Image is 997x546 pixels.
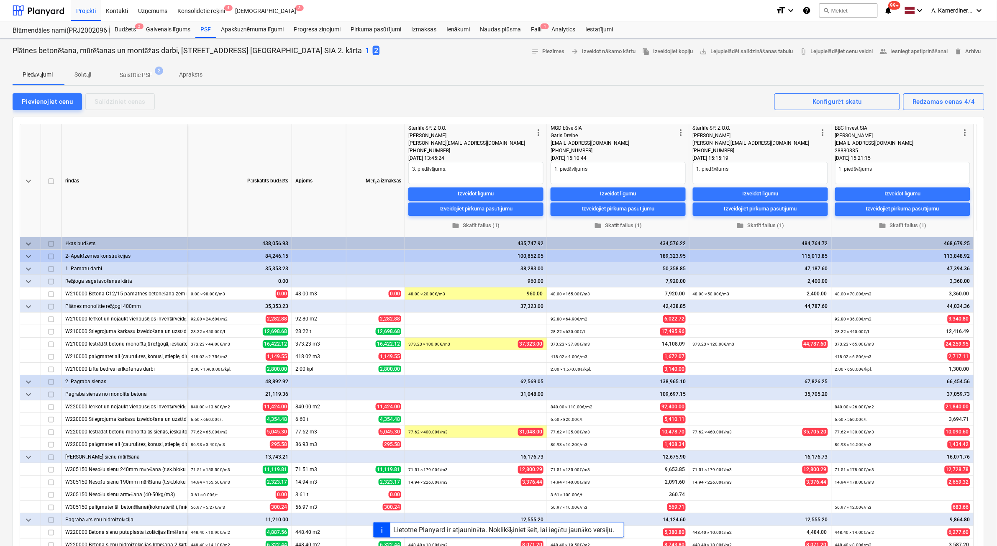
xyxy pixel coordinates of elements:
[835,162,970,184] textarea: 1. piedāvājums
[835,275,970,287] div: 3,360.00
[191,367,231,372] small: 2.00 × 1,400.00€ / kpl.
[266,415,288,423] span: 4,354.48
[693,202,828,215] button: Izveidojiet pirkuma pasūtījumu
[945,340,970,348] span: 24,259.95
[880,47,948,56] span: Iesniegt apstiprināšanai
[974,5,984,15] i: keyboard_arrow_down
[948,315,970,323] span: 3,340.80
[835,375,970,388] div: 66,454.56
[664,290,686,297] span: 7,920.00
[954,47,981,56] span: Arhīvu
[693,140,810,146] span: [PERSON_NAME][EMAIL_ADDRESS][DOMAIN_NAME]
[948,290,970,297] span: 3,360.00
[408,140,525,146] span: [PERSON_NAME][EMAIL_ADDRESS][DOMAIN_NAME]
[693,375,828,388] div: 67,826.25
[954,48,962,55] span: delete
[408,132,533,139] div: [PERSON_NAME]
[458,189,494,199] div: Izveidot līgumu
[518,428,543,436] span: 31,048.00
[823,7,830,14] span: search
[838,220,967,230] span: Skatīt failus (1)
[23,176,33,186] span: keyboard_arrow_down
[835,292,872,296] small: 48.00 × 70.00€ / m3
[889,1,901,10] span: 99+
[408,187,543,200] button: Izveidot līgumu
[551,367,591,372] small: 2.00 × 1,570.00€ / kpl.
[551,140,629,146] span: [EMAIL_ADDRESS][DOMAIN_NAME]
[191,292,225,296] small: 0.00 × 98.00€ / m3
[73,70,93,79] p: Solītāji
[110,21,141,38] div: Budžets
[572,47,636,56] span: Izveidot nākamo kārtu
[191,430,228,434] small: 77.62 × 65.00€ / m3
[551,147,676,154] div: [PHONE_NUMBER]
[551,430,590,434] small: 77.62 × 135.00€ / m3
[819,3,878,18] button: Meklēt
[191,329,225,334] small: 28.22 × 450.00€ / t
[65,375,184,387] div: 2. Pagraba sienas
[23,302,33,312] span: keyboard_arrow_down
[373,45,379,56] button: 2
[195,21,216,38] a: PSF
[65,350,184,362] div: W210000 palīgmateriali (caurulītes, konusi, stieple, distanceri, kokmateriali)
[580,21,618,38] a: Iestatījumi
[802,5,811,15] i: Zināšanu pamats
[408,262,543,275] div: 38,283.00
[642,48,650,55] span: file_copy
[835,342,874,346] small: 373.23 × 65.00€ / m3
[408,219,543,232] button: Skatīt failus (1)
[877,45,951,58] button: Iesniegt apstiprināšanai
[880,48,887,55] span: people_alt
[408,202,543,215] button: Izveidojiet pirkuma pasūtījumu
[835,354,872,359] small: 418.02 × 6.50€ / m3
[945,428,970,436] span: 10,090.60
[932,7,974,14] span: A. Kamerdinerovs
[408,124,533,132] div: Starlife SP. Z O.O.
[551,237,686,250] div: 434,576.22
[23,277,33,287] span: keyboard_arrow_down
[191,417,223,422] small: 6.60 × 660.00€ / t
[676,128,686,138] span: more_vert
[693,250,828,262] div: 115,013.85
[551,124,676,132] div: MGD būve SIA
[379,366,401,372] span: 2,800.00
[663,365,686,373] span: 3,140.00
[835,405,874,409] small: 840.00 × 26.00€ / m2
[23,264,33,274] span: keyboard_arrow_down
[915,5,925,15] i: keyboard_arrow_down
[835,187,970,200] button: Izveidot līgumu
[600,189,636,199] div: Izveidot līgumu
[346,21,406,38] a: Pirkuma pasūtījumi
[835,367,872,372] small: 2.00 × 650.00€ / kpl.
[551,250,686,262] div: 189,323.95
[660,328,686,336] span: 17,495.96
[955,506,997,546] iframe: Chat Widget
[946,328,970,335] span: 12,416.49
[191,442,225,447] small: 86.93 × 3.40€ / m3
[526,290,543,297] span: 960.00
[835,147,960,154] div: 28880885
[879,222,886,229] span: folder
[191,342,230,346] small: 373.23 × 44.00€ / m3
[379,428,401,435] span: 5,045.30
[835,140,914,146] span: [EMAIL_ADDRESS][DOMAIN_NAME]
[373,46,379,55] span: 2
[141,21,195,38] div: Galvenais līgums
[266,365,288,373] span: 2,800.00
[408,375,543,388] div: 62,569.05
[693,132,818,139] div: [PERSON_NAME]
[551,317,587,321] small: 92.80 × 64.90€ / m2
[835,329,869,334] small: 28.22 × 440.00€ / t
[693,292,730,296] small: 48.00 × 50.00€ / m3
[292,338,346,350] div: 373.23 m3
[546,21,580,38] a: Analytics
[945,403,970,411] span: 21,840.00
[700,48,707,55] span: save_alt
[663,315,686,323] span: 6,022.72
[65,325,184,337] div: W210000 Stiegrojuma karkasu izveidošana un uzstādīšana, stiegras savienojot ar stiepli (pēc spec.)
[818,128,828,138] span: more_vert
[191,250,288,262] div: 84,246.15
[948,416,970,423] span: 3,694.71
[365,46,369,56] p: 1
